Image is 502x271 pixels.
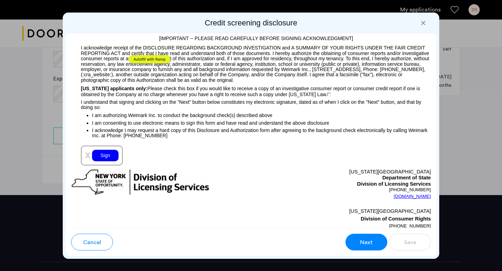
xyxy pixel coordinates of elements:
[92,150,119,161] div: Sign
[251,187,431,193] p: [PHONE_NUMBER]
[81,86,147,91] span: [US_STATE] applicants only:
[360,238,373,247] span: Next
[71,83,431,97] p: Please check this box if you would like to receive a copy of an investigative consumer report or ...
[83,238,101,247] span: Cancel
[251,181,431,187] p: Division of Licensing Services
[251,207,431,215] p: [US_STATE][GEOGRAPHIC_DATA]
[92,127,431,139] p: I acknowledge I may request a hard copy of this Disclosure and Authorization form after agreeing ...
[251,169,431,175] p: [US_STATE][GEOGRAPHIC_DATA]
[71,42,431,83] p: I acknowledge receipt of the DISCLOSURE REGARDING BACKGROUND INVESTIGATION and A SUMMARY OF YOUR ...
[251,175,431,181] p: Department of State
[389,234,431,250] button: button
[71,31,431,42] p: [IMPORTANT -- PLEASE READ CAREFULLY BEFORE SIGNING ACKNOWLEDGMENT]
[71,169,210,196] img: new-york-logo.png
[394,193,431,200] a: [DOMAIN_NAME]
[327,93,331,96] img: 4LAxfPwtD6BVinC2vKR9tPz10Xbrctccj4YAocJUAAAAASUVORK5CYIIA
[404,238,416,247] span: Save
[71,97,431,110] p: I understand that signing and clicking on the "Next" button below constitutes my electronic signa...
[345,234,387,250] button: button
[71,234,113,250] button: button
[251,223,431,230] p: [PHONE_NUMBER]
[85,149,91,160] span: x
[92,119,431,127] p: I am consenting to use electronic means to sign this form and have read and understand the above ...
[251,215,431,223] p: Division of Consumer Rights
[92,110,431,119] p: I am authorizing Weimark Inc. to conduct the background check(s) described above
[66,18,436,28] h2: Credit screening disclosure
